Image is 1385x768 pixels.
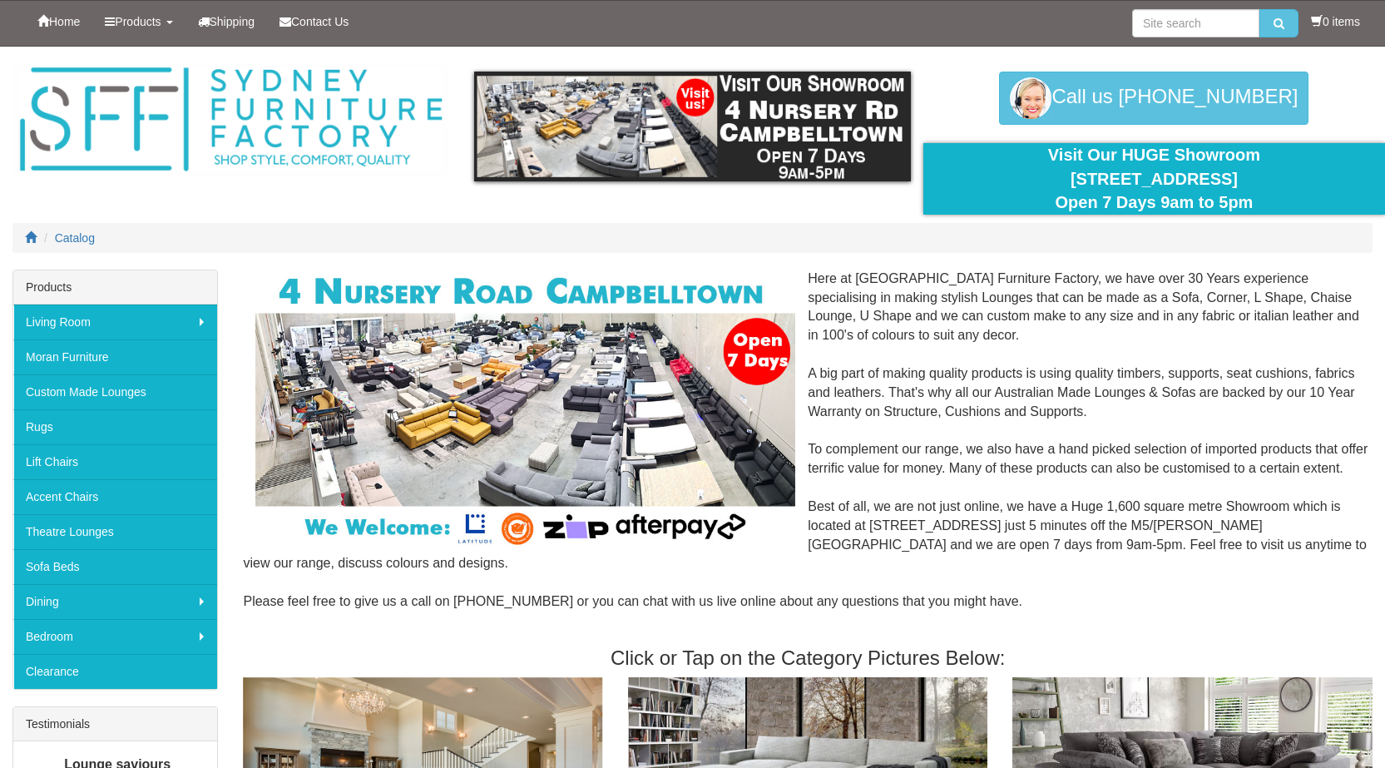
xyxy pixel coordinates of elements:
[115,15,161,28] span: Products
[13,654,217,689] a: Clearance
[13,479,217,514] a: Accent Chairs
[12,63,449,176] img: Sydney Furniture Factory
[474,72,911,181] img: showroom.gif
[13,584,217,619] a: Dining
[13,305,217,339] a: Living Room
[13,409,217,444] a: Rugs
[13,270,217,305] div: Products
[243,270,1373,631] div: Here at [GEOGRAPHIC_DATA] Furniture Factory, we have over 30 Years experience specialising in mak...
[267,1,361,42] a: Contact Us
[49,15,80,28] span: Home
[936,143,1373,215] div: Visit Our HUGE Showroom [STREET_ADDRESS] Open 7 Days 9am to 5pm
[255,270,795,550] img: Corner Modular Lounges
[92,1,185,42] a: Products
[13,707,217,741] div: Testimonials
[13,514,217,549] a: Theatre Lounges
[243,647,1373,669] h3: Click or Tap on the Category Pictures Below:
[55,231,95,245] a: Catalog
[13,374,217,409] a: Custom Made Lounges
[210,15,255,28] span: Shipping
[1132,9,1259,37] input: Site search
[25,1,92,42] a: Home
[13,339,217,374] a: Moran Furniture
[13,444,217,479] a: Lift Chairs
[13,619,217,654] a: Bedroom
[291,15,349,28] span: Contact Us
[1311,13,1360,30] li: 0 items
[13,549,217,584] a: Sofa Beds
[185,1,268,42] a: Shipping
